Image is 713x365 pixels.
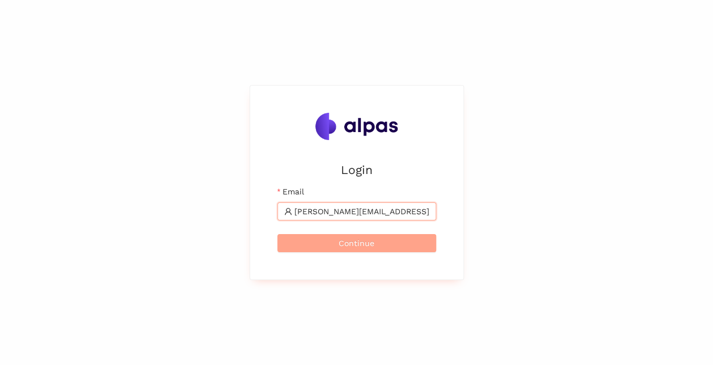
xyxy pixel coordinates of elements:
button: Continue [277,234,436,252]
input: Email [294,205,429,218]
span: user [284,207,292,215]
h2: Login [277,160,436,179]
img: Alpas.ai Logo [315,113,398,140]
label: Email [277,185,304,198]
span: Continue [339,237,374,249]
